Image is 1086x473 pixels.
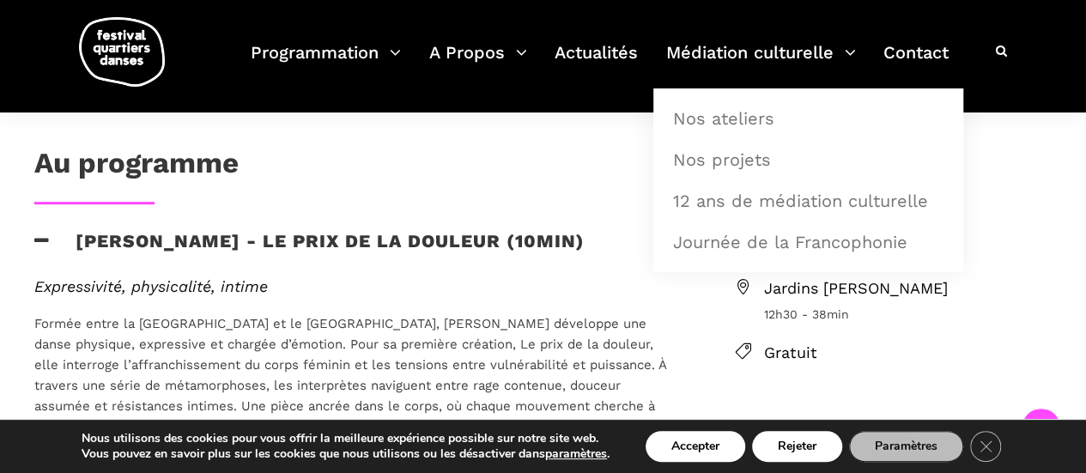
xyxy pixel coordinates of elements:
[663,99,954,138] a: Nos ateliers
[82,431,610,446] p: Nous utilisons des cookies pour vous offrir la meilleure expérience possible sur notre site web.
[34,230,585,273] h3: [PERSON_NAME] - Le prix de la douleur (10min)
[34,316,666,434] span: Formée entre la [GEOGRAPHIC_DATA] et le [GEOGRAPHIC_DATA], [PERSON_NAME] développe une danse phys...
[849,431,963,462] button: Paramètres
[663,181,954,221] a: 12 ans de médiation culturelle
[251,38,401,88] a: Programmation
[663,140,954,179] a: Nos projets
[34,146,239,189] h1: Au programme
[555,38,638,88] a: Actualités
[764,305,1052,324] span: 12h30 - 38min
[646,431,745,462] button: Accepter
[764,276,1052,301] span: Jardins [PERSON_NAME]
[970,431,1001,462] button: Close GDPR Cookie Banner
[34,277,268,295] em: Expressivité, physicalité, intime
[663,222,954,262] a: Journée de la Francophonie
[79,17,165,87] img: logo-fqd-med
[752,431,842,462] button: Rejeter
[545,446,607,462] button: paramètres
[883,38,949,88] a: Contact
[764,341,1052,366] span: Gratuit
[429,38,527,88] a: A Propos
[82,446,610,462] p: Vous pouvez en savoir plus sur les cookies que nous utilisons ou les désactiver dans .
[666,38,856,88] a: Médiation culturelle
